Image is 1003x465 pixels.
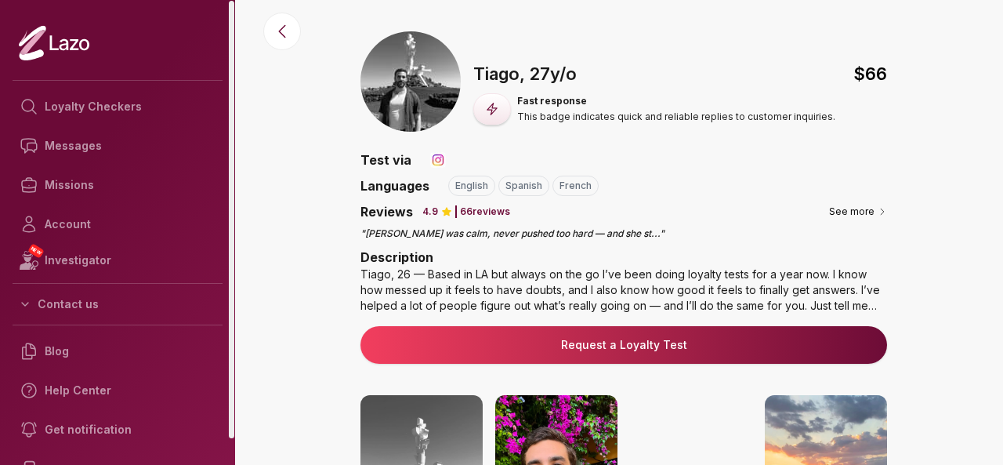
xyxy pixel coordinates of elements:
[13,126,223,165] a: Messages
[430,152,446,168] img: instagram
[13,332,223,371] a: Blog
[13,205,223,244] a: Account
[455,180,488,192] span: english
[360,202,413,221] p: Reviews
[360,227,887,240] p: " [PERSON_NAME] was calm, never pushed too hard — and she st ... "
[373,337,874,353] a: Request a Loyalty Test
[13,410,223,449] a: Get notification
[829,204,887,220] button: See more
[13,244,223,277] a: NEWInvestigator
[517,111,835,123] p: This badge indicates quick and reliable replies to customer inquiries.
[360,176,429,195] p: Languages
[505,180,542,192] span: spanish
[422,205,438,218] span: 4.9
[530,61,577,87] p: 27 y/o
[460,205,510,218] p: 66 reviews
[853,61,887,87] span: $ 66
[517,95,835,107] p: Fast response
[473,61,525,87] p: Tiago ,
[13,87,223,126] a: Loyalty Checkers
[559,180,592,192] span: french
[13,371,223,410] a: Help Center
[13,165,223,205] a: Missions
[360,249,433,265] span: Description
[360,31,461,132] img: profile image
[13,290,223,318] button: Contact us
[360,326,887,364] button: Request a Loyalty Test
[27,243,45,259] span: NEW
[360,267,887,314] div: Tiago, 26 — Based in LA but always on the go I’ve been doing loyalty tests for a year now. I know...
[360,151,411,169] p: Test via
